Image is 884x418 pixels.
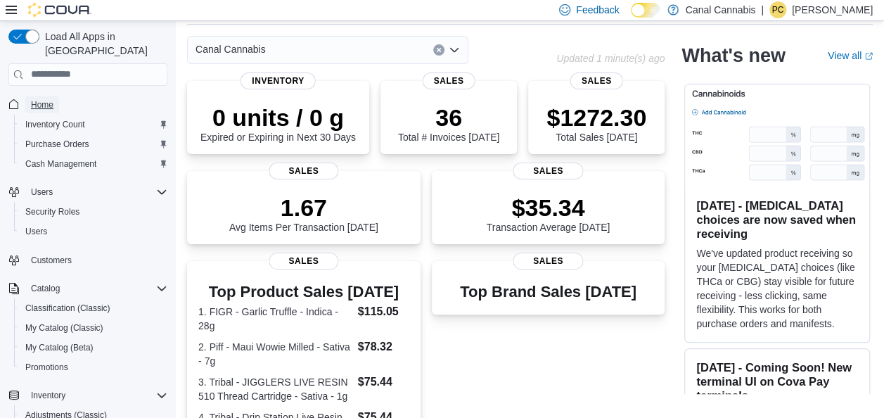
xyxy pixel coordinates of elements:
[20,136,167,153] span: Purchase Orders
[20,156,167,172] span: Cash Management
[20,116,167,133] span: Inventory Count
[20,319,167,336] span: My Catalog (Classic)
[398,103,499,132] p: 36
[198,340,352,368] dt: 2. Piff - Maui Wowie Milled - Sativa - 7g
[20,156,102,172] a: Cash Management
[269,163,338,179] span: Sales
[761,1,764,18] p: |
[25,226,47,237] span: Users
[3,182,173,202] button: Users
[20,300,116,317] a: Classification (Classic)
[25,184,58,201] button: Users
[14,222,173,241] button: Users
[513,253,583,270] span: Sales
[686,1,756,18] p: Canal Cannabis
[28,3,91,17] img: Cova
[20,359,167,376] span: Promotions
[25,139,89,150] span: Purchase Orders
[631,3,660,18] input: Dark Mode
[358,374,409,391] dd: $75.44
[546,103,646,143] div: Total Sales [DATE]
[772,1,784,18] span: PC
[25,342,94,353] span: My Catalog (Beta)
[25,280,167,297] span: Catalog
[25,387,71,404] button: Inventory
[20,300,167,317] span: Classification (Classic)
[20,223,167,240] span: Users
[196,41,266,58] span: Canal Cannabis
[20,203,167,220] span: Security Roles
[358,303,409,320] dd: $115.05
[449,44,460,56] button: Open list of options
[20,319,109,336] a: My Catalog (Classic)
[25,387,167,404] span: Inventory
[556,53,665,64] p: Updated 1 minute(s) ago
[3,386,173,405] button: Inventory
[241,72,316,89] span: Inventory
[3,94,173,115] button: Home
[229,194,378,233] div: Avg Items Per Transaction [DATE]
[828,50,873,61] a: View allExternal link
[14,298,173,318] button: Classification (Classic)
[769,1,786,18] div: Patrick Ciantar
[358,338,409,355] dd: $78.32
[576,3,619,17] span: Feedback
[31,99,53,110] span: Home
[3,279,173,298] button: Catalog
[14,115,173,134] button: Inventory Count
[487,194,610,222] p: $35.34
[25,252,77,269] a: Customers
[681,44,785,67] h2: What's new
[20,359,74,376] a: Promotions
[14,318,173,338] button: My Catalog (Classic)
[31,283,60,294] span: Catalog
[570,72,623,89] span: Sales
[20,339,167,356] span: My Catalog (Beta)
[14,202,173,222] button: Security Roles
[31,255,72,266] span: Customers
[792,1,873,18] p: [PERSON_NAME]
[487,194,610,233] div: Transaction Average [DATE]
[200,103,356,143] div: Expired or Expiring in Next 30 Days
[20,223,53,240] a: Users
[25,322,103,334] span: My Catalog (Classic)
[31,186,53,198] span: Users
[198,305,352,333] dt: 1. FIGR - Garlic Truffle - Indica - 28g
[198,375,352,403] dt: 3. Tribal - JIGGLERS LIVE RESIN 510 Thread Cartridge - Sativa - 1g
[198,284,409,300] h3: Top Product Sales [DATE]
[398,103,499,143] div: Total # Invoices [DATE]
[14,134,173,154] button: Purchase Orders
[31,390,65,401] span: Inventory
[269,253,338,270] span: Sales
[25,303,110,314] span: Classification (Classic)
[25,251,167,269] span: Customers
[546,103,646,132] p: $1272.30
[14,338,173,357] button: My Catalog (Beta)
[696,198,858,241] h3: [DATE] - [MEDICAL_DATA] choices are now saved when receiving
[460,284,636,300] h3: Top Brand Sales [DATE]
[696,360,858,403] h3: [DATE] - Coming Soon! New terminal UI on Cova Pay terminals
[20,203,85,220] a: Security Roles
[25,119,85,130] span: Inventory Count
[696,246,858,331] p: We've updated product receiving so your [MEDICAL_DATA] choices (like THCa or CBG) stay visible fo...
[20,136,95,153] a: Purchase Orders
[14,357,173,377] button: Promotions
[25,362,68,373] span: Promotions
[25,206,79,217] span: Security Roles
[14,154,173,174] button: Cash Management
[25,158,96,170] span: Cash Management
[25,96,167,113] span: Home
[39,30,167,58] span: Load All Apps in [GEOGRAPHIC_DATA]
[864,52,873,61] svg: External link
[200,103,356,132] p: 0 units / 0 g
[25,280,65,297] button: Catalog
[25,184,167,201] span: Users
[20,116,91,133] a: Inventory Count
[229,194,378,222] p: 1.67
[25,96,59,113] a: Home
[513,163,583,179] span: Sales
[433,44,444,56] button: Clear input
[423,72,475,89] span: Sales
[3,250,173,270] button: Customers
